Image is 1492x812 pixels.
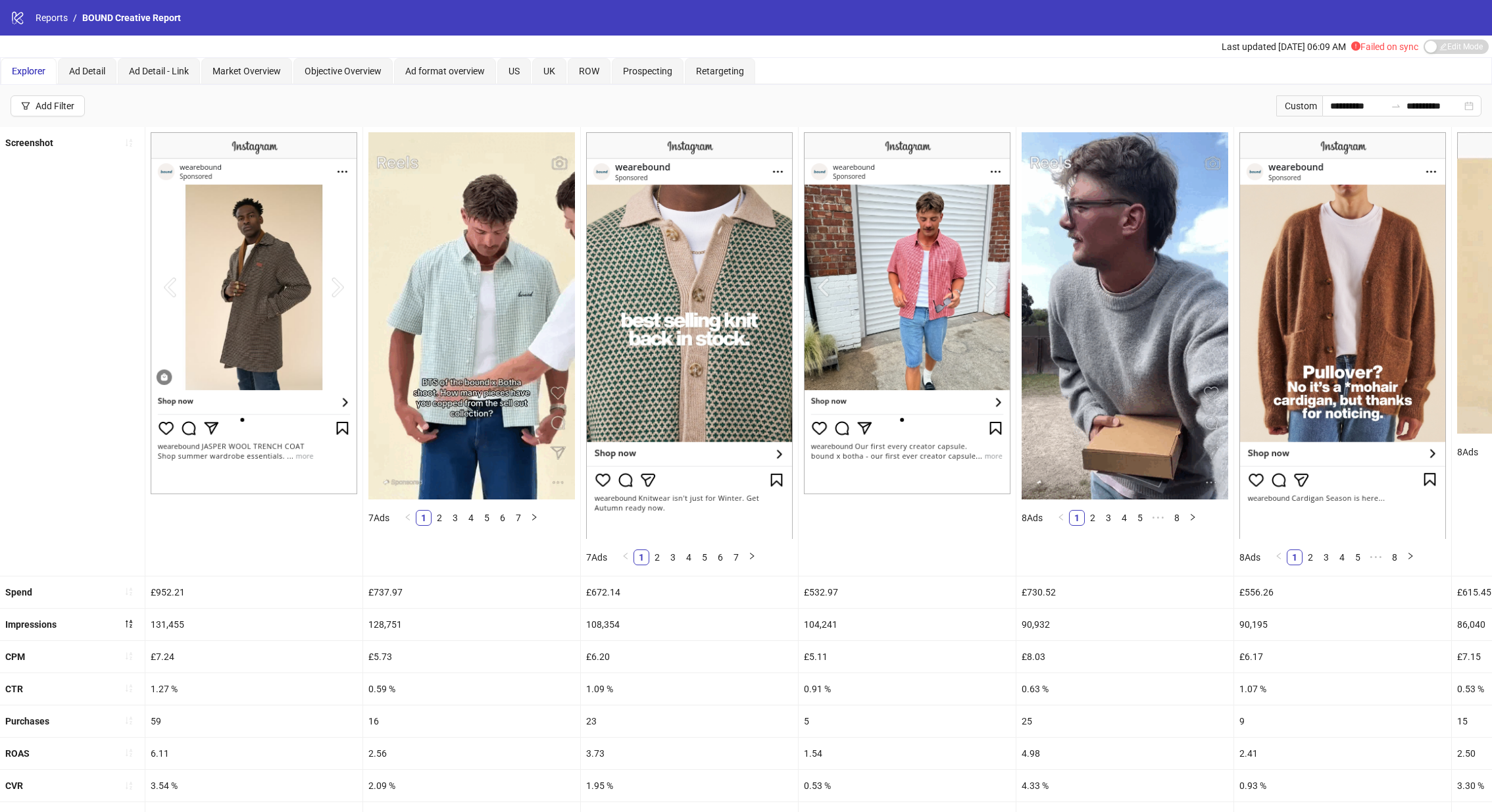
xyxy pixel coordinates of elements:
[5,684,23,694] b: CTR
[1234,641,1451,672] div: £6.17
[666,550,680,565] a: 3
[145,673,362,705] div: 1.27 %
[1303,550,1318,565] a: 2
[1016,770,1233,801] div: 4.33 %
[622,552,630,560] span: left
[1085,511,1100,525] a: 2
[581,770,798,801] div: 1.95 %
[511,511,526,525] a: 7
[618,549,634,565] li: Previous Page
[1222,41,1346,52] span: Last updated [DATE] 06:09 AM
[432,511,447,525] a: 2
[5,748,30,759] b: ROAS
[73,11,77,25] li: /
[510,510,526,526] li: 7
[665,549,681,565] li: 3
[634,550,649,565] a: 1
[581,576,798,608] div: £672.14
[5,138,53,148] b: Screenshot
[799,609,1016,640] div: 104,241
[495,511,510,525] a: 6
[1057,513,1065,521] span: left
[682,550,696,565] a: 4
[145,738,362,769] div: 6.11
[509,66,520,76] span: US
[799,738,1016,769] div: 1.54
[1239,132,1446,538] img: Screenshot 120232762168440173
[1148,510,1169,526] li: Next 5 Pages
[363,641,580,672] div: £5.73
[400,510,416,526] button: left
[1351,550,1365,565] a: 5
[1391,101,1401,111] span: to
[1403,549,1418,565] button: right
[416,510,432,526] li: 1
[1069,510,1085,526] li: 1
[432,510,447,526] li: 2
[586,552,607,563] span: 7 Ads
[363,609,580,640] div: 128,751
[1016,576,1233,608] div: £730.52
[1350,549,1366,565] li: 5
[697,549,712,565] li: 5
[1366,549,1387,565] li: Next 5 Pages
[581,609,798,640] div: 108,354
[543,66,555,76] span: UK
[1185,510,1201,526] button: right
[1016,673,1233,705] div: 0.63 %
[1335,550,1349,565] a: 4
[363,576,580,608] div: £737.97
[368,132,575,499] img: Screenshot 120232762451010173
[405,66,485,76] span: Ad format overview
[368,513,389,523] span: 7 Ads
[5,716,49,726] b: Purchases
[363,705,580,737] div: 16
[5,587,32,597] b: Spend
[124,138,134,147] span: sort-ascending
[1303,549,1318,565] li: 2
[530,513,538,521] span: right
[1132,510,1148,526] li: 5
[5,651,25,662] b: CPM
[581,641,798,672] div: £6.20
[1234,770,1451,801] div: 0.93 %
[1234,576,1451,608] div: £556.26
[5,780,23,791] b: CVR
[586,132,793,538] img: Screenshot 120232762117650173
[480,511,494,525] a: 5
[464,511,478,525] a: 4
[799,770,1016,801] div: 0.53 %
[1101,511,1116,525] a: 3
[1287,549,1303,565] li: 1
[581,738,798,769] div: 3.73
[363,673,580,705] div: 0.59 %
[748,552,756,560] span: right
[448,511,462,525] a: 3
[1234,705,1451,737] div: 9
[1117,511,1131,525] a: 4
[799,576,1016,608] div: £532.97
[1085,510,1101,526] li: 2
[623,66,672,76] span: Prospecting
[5,619,57,630] b: Impressions
[1016,705,1233,737] div: 25
[1351,41,1360,51] span: exclamation-circle
[305,66,382,76] span: Objective Overview
[479,510,495,526] li: 5
[697,550,712,565] a: 5
[129,66,189,76] span: Ad Detail - Link
[713,550,728,565] a: 6
[1053,510,1069,526] button: left
[729,550,743,565] a: 7
[1234,673,1451,705] div: 1.07 %
[1275,552,1283,560] span: left
[1016,609,1233,640] div: 90,932
[145,705,362,737] div: 59
[634,549,649,565] li: 1
[124,684,134,693] span: sort-ascending
[363,770,580,801] div: 2.09 %
[1457,447,1478,457] span: 8 Ads
[1334,549,1350,565] li: 4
